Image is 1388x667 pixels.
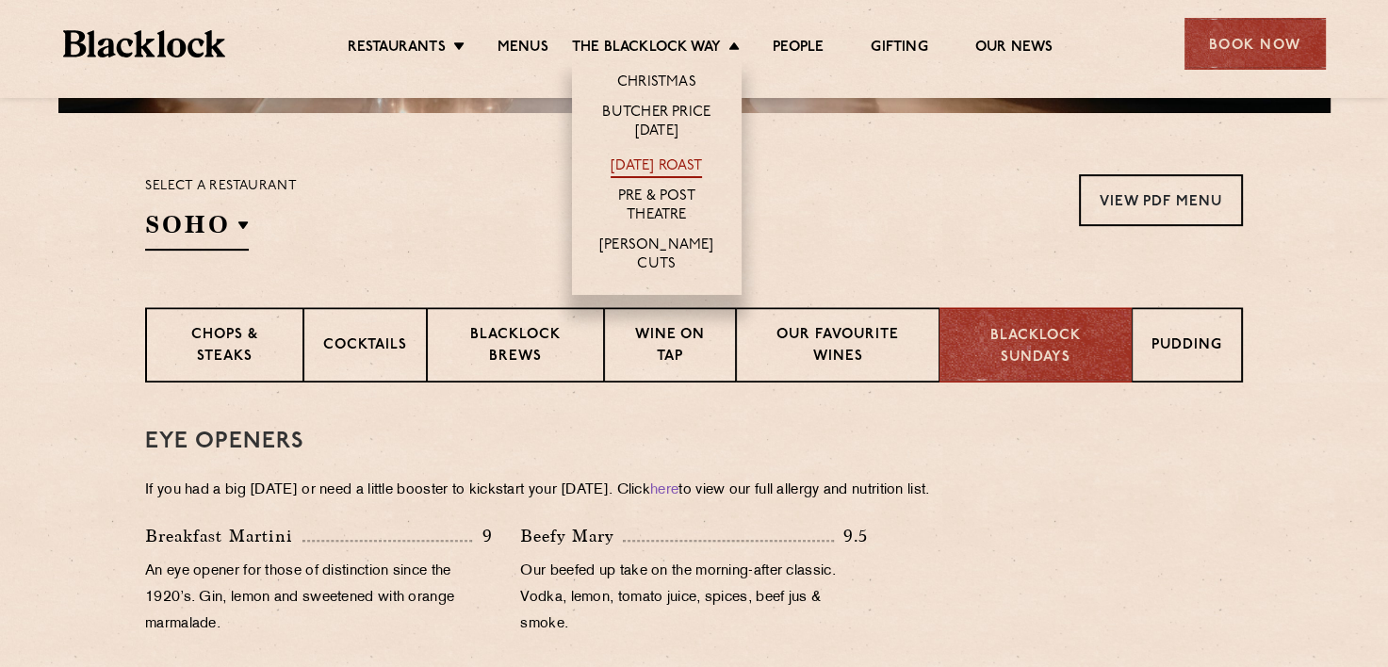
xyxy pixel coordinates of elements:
[447,325,584,369] p: Blacklock Brews
[145,559,492,638] p: An eye opener for those of distinction since the 1920’s. Gin, lemon and sweetened with orange mar...
[166,325,284,369] p: Chops & Steaks
[959,326,1112,368] p: Blacklock Sundays
[572,39,721,59] a: The Blacklock Way
[756,325,919,369] p: Our favourite wines
[591,187,723,227] a: Pre & Post Theatre
[773,39,824,59] a: People
[617,73,696,94] a: Christmas
[834,524,868,548] p: 9.5
[1151,335,1222,359] p: Pudding
[1079,174,1243,226] a: View PDF Menu
[348,39,446,59] a: Restaurants
[650,483,678,497] a: here
[323,335,407,359] p: Cocktails
[1184,18,1326,70] div: Book Now
[145,208,249,251] h2: SOHO
[591,104,723,143] a: Butcher Price [DATE]
[871,39,927,59] a: Gifting
[498,39,548,59] a: Menus
[145,174,297,199] p: Select a restaurant
[611,157,702,178] a: [DATE] Roast
[624,325,716,369] p: Wine on Tap
[145,478,1243,504] p: If you had a big [DATE] or need a little booster to kickstart your [DATE]. Click to view our full...
[145,430,1243,454] h3: Eye openers
[591,236,723,276] a: [PERSON_NAME] Cuts
[145,523,302,549] p: Breakfast Martini
[472,524,492,548] p: 9
[975,39,1053,59] a: Our News
[520,559,867,638] p: Our beefed up take on the morning-after classic. Vodka, lemon, tomato juice, spices, beef jus & s...
[520,523,623,549] p: Beefy Mary
[63,30,226,57] img: BL_Textured_Logo-footer-cropped.svg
